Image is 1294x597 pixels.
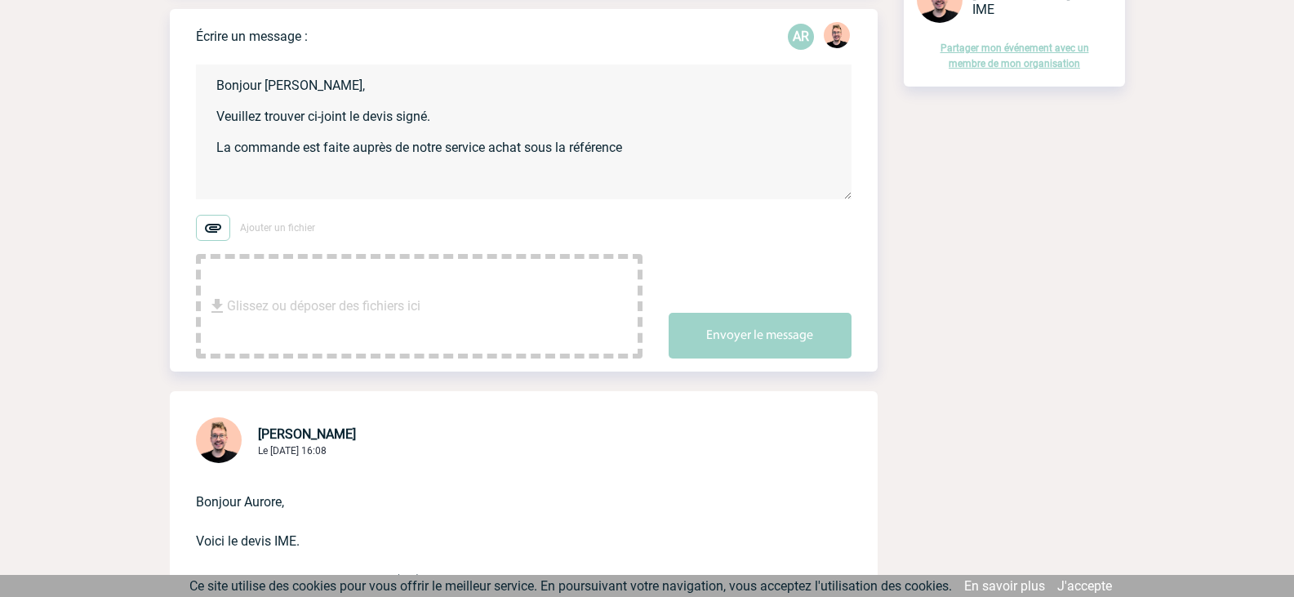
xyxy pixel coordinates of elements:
[940,42,1089,69] a: Partager mon événement avec un membre de mon organisation
[207,296,227,316] img: file_download.svg
[964,578,1045,594] a: En savoir plus
[824,22,850,48] img: 129741-1.png
[258,445,327,457] span: Le [DATE] 16:08
[788,24,814,50] p: AR
[240,222,315,234] span: Ajouter un fichier
[972,2,994,17] span: IME
[1057,578,1112,594] a: J'accepte
[196,29,308,44] p: Écrire un message :
[258,426,356,442] span: [PERSON_NAME]
[196,417,242,463] img: 129741-1.png
[669,313,852,359] button: Envoyer le message
[788,24,814,50] div: Aurore ROSENPIK
[189,578,952,594] span: Ce site utilise des cookies pour vous offrir le meilleur service. En poursuivant votre navigation...
[227,265,420,347] span: Glissez ou déposer des fichiers ici
[824,22,850,51] div: Stefan MILADINOVIC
